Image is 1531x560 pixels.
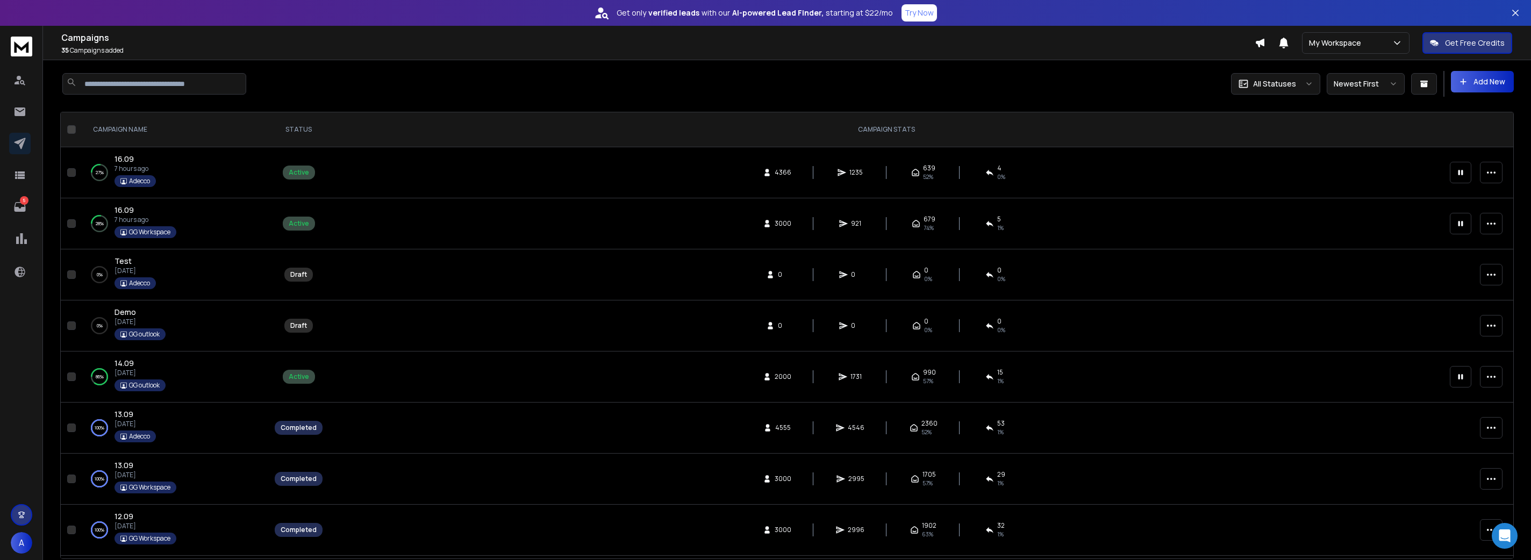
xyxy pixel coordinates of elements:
span: 0 [924,317,928,326]
th: STATUS [268,112,329,147]
span: 2995 [848,475,864,483]
p: Adecco [129,177,150,185]
p: [DATE] [115,420,156,428]
a: 13.09 [115,460,133,471]
p: 86 % [96,371,104,382]
p: Campaigns added [61,46,1255,55]
p: All Statuses [1253,78,1296,89]
span: 16.09 [115,154,134,164]
span: Test [115,256,132,266]
td: 27%16.097 hours agoAdecco [80,147,268,198]
span: 679 [924,215,935,224]
span: 1731 [850,372,862,381]
span: 52 % [923,173,933,181]
span: 32 [997,521,1005,530]
span: 15 [997,368,1003,377]
div: Open Intercom Messenger [1492,523,1518,549]
th: CAMPAIGN NAME [80,112,268,147]
button: Get Free Credits [1422,32,1512,54]
td: 28%16.097 hours agoGG Workspace [80,198,268,249]
span: 0 [997,317,1001,326]
p: 7 hours ago [115,164,156,173]
p: GG Workspace [129,534,170,543]
p: 5 [20,196,28,205]
span: 74 % [924,224,934,232]
span: 29 [997,470,1005,479]
a: 16.09 [115,154,134,164]
span: 0 [851,270,862,279]
strong: verified leads [648,8,699,18]
div: Draft [290,270,307,279]
td: 0%Demo[DATE]GG outlook [80,300,268,351]
a: 14.09 [115,358,134,369]
span: 0% [924,326,932,334]
p: 28 % [96,218,104,229]
span: 3000 [775,475,791,483]
span: 0% [997,326,1005,334]
span: 0% [997,275,1005,283]
span: 1 % [997,428,1004,436]
span: 990 [923,368,936,377]
span: 4555 [775,423,791,432]
span: 14.09 [115,358,134,368]
span: 1 % [997,530,1004,539]
th: CAMPAIGN STATS [329,112,1443,147]
p: Adecco [129,432,150,441]
p: [DATE] [115,471,176,479]
div: Active [289,372,309,381]
img: logo [11,37,32,56]
span: 57 % [922,479,933,487]
span: 4546 [848,423,864,432]
span: 1902 [922,521,936,530]
span: 0% [924,275,932,283]
p: GG outlook [129,330,160,339]
p: 100 % [95,422,104,433]
td: 100%12.09[DATE]GG Workspace [80,505,268,556]
span: 0 [997,266,1001,275]
strong: AI-powered Lead Finder, [732,8,824,18]
span: 639 [923,164,935,173]
button: A [11,532,32,554]
a: 12.09 [115,511,133,522]
p: Get Free Credits [1445,38,1505,48]
div: Completed [281,423,317,432]
td: 100%13.09[DATE]GG Workspace [80,454,268,505]
span: 4366 [775,168,791,177]
span: 5 [997,215,1001,224]
span: 2996 [848,526,864,534]
p: 7 hours ago [115,216,176,224]
div: Completed [281,475,317,483]
span: 2360 [921,419,938,428]
div: Completed [281,526,317,534]
p: 100 % [95,473,104,484]
p: Try Now [905,8,934,18]
a: 16.09 [115,205,134,216]
a: 13.09 [115,409,133,420]
td: 100%13.09[DATE]Adecco [80,403,268,454]
span: 0 [778,321,789,330]
p: My Workspace [1309,38,1365,48]
span: 0 [778,270,789,279]
a: 5 [9,196,31,218]
span: 1 % [997,479,1004,487]
span: 13.09 [115,409,133,419]
button: Add New [1451,71,1514,92]
div: Active [289,219,309,228]
td: 86%14.09[DATE]GG outlook [80,351,268,403]
p: 100 % [95,525,104,535]
span: 1705 [922,470,936,479]
span: 16.09 [115,205,134,215]
span: 57 % [923,377,933,385]
p: Get only with our starting at $22/mo [617,8,893,18]
p: [DATE] [115,522,176,530]
button: Try Now [902,4,937,21]
span: 4 [997,164,1001,173]
div: Draft [290,321,307,330]
p: Adecco [129,279,150,288]
span: 0 [851,321,862,330]
span: Demo [115,307,136,317]
span: 0 [924,266,928,275]
span: 3000 [775,219,791,228]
